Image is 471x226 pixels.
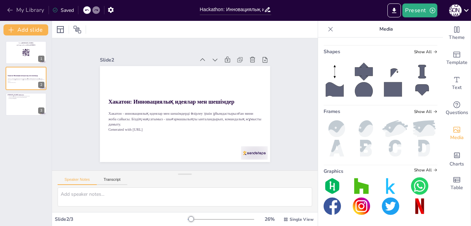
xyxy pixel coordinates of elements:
button: А [PERSON_NAME] [449,3,462,17]
button: Export to PowerPoint [387,3,401,17]
p: Хакатонның мақсаты инновациялық шешімдер жасау [8,95,44,97]
button: Present [402,3,437,17]
p: and login with code [8,44,44,46]
img: graphic [324,177,341,195]
strong: Хакатон: Инновациялық идеялар мен шешімдер [108,98,234,105]
div: Slide 2 / 3 [55,216,188,223]
span: Single View [290,217,314,222]
span: Show all [414,168,437,172]
img: d.png [411,140,437,156]
span: Theme [449,34,465,41]
img: ball.png [324,120,350,137]
img: graphic [411,197,428,215]
div: 1 [38,56,44,62]
img: graphic [353,177,370,195]
img: graphic [382,177,399,195]
img: oval.png [353,120,379,137]
img: paint.png [411,120,437,137]
strong: Хакатон: Инновациялық идеялар мен шешімдер [8,75,38,76]
img: c.png [382,140,408,156]
img: b.png [353,140,379,156]
img: graphic [324,197,341,215]
img: a.png [324,140,350,156]
p: Хакатон - инновациялық идеялар мен шешімдерді әзірлеу үшін ұйымдастырылған мини жоба сайысы. Бізд... [8,78,44,81]
div: 2 [6,67,46,90]
img: graphic [411,177,428,195]
p: Generated with [URL] [108,127,262,132]
div: 26 % [261,216,278,223]
span: Template [446,59,468,66]
div: 3 [38,107,44,114]
div: Add ready made slides [443,46,471,71]
div: Layout [55,24,66,35]
div: Change the overall theme [443,21,471,46]
span: Charts [449,160,464,168]
span: Media [450,134,464,142]
div: 1 [6,41,46,64]
span: Shapes [324,48,340,55]
input: Insert title [200,5,264,15]
span: Show all [414,109,437,114]
div: Slide 2 [100,57,195,63]
span: Position [73,25,82,34]
div: Add charts and graphs [443,146,471,171]
div: Add text boxes [443,71,471,96]
button: Speaker Notes [58,177,97,185]
p: [PERSON_NAME] мақсаты [8,94,44,96]
span: Table [451,184,463,192]
span: Show all [414,49,437,54]
div: 2 [38,82,44,88]
img: paint2.png [382,120,408,137]
div: Add a table [443,171,471,196]
div: 3 [6,93,46,116]
div: А [PERSON_NAME] [449,4,462,17]
button: Transcript [97,177,128,185]
strong: [DOMAIN_NAME] [22,42,33,44]
p: Go to [8,42,44,44]
div: Saved [52,7,74,14]
button: My Library [5,5,47,16]
span: Frames [324,108,340,115]
button: Add slide [3,24,48,35]
img: graphic [382,197,399,215]
span: Graphics [324,168,343,175]
span: Questions [446,109,468,116]
span: Text [452,84,462,91]
div: Get real-time input from your audience [443,96,471,121]
p: Media [336,21,436,38]
div: Add images, graphics, shapes or video [443,121,471,146]
p: Generated with [URL] [8,81,44,83]
p: Хакатон барысында технологияларды қолдану [8,97,44,98]
p: Хакатон - инновациялық идеялар мен шешімдерді әзірлеу үшін ұйымдастырылған мини жоба сайысы. Бізд... [108,111,262,127]
p: Командалық жұмыс [8,98,44,99]
img: graphic [353,197,370,215]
